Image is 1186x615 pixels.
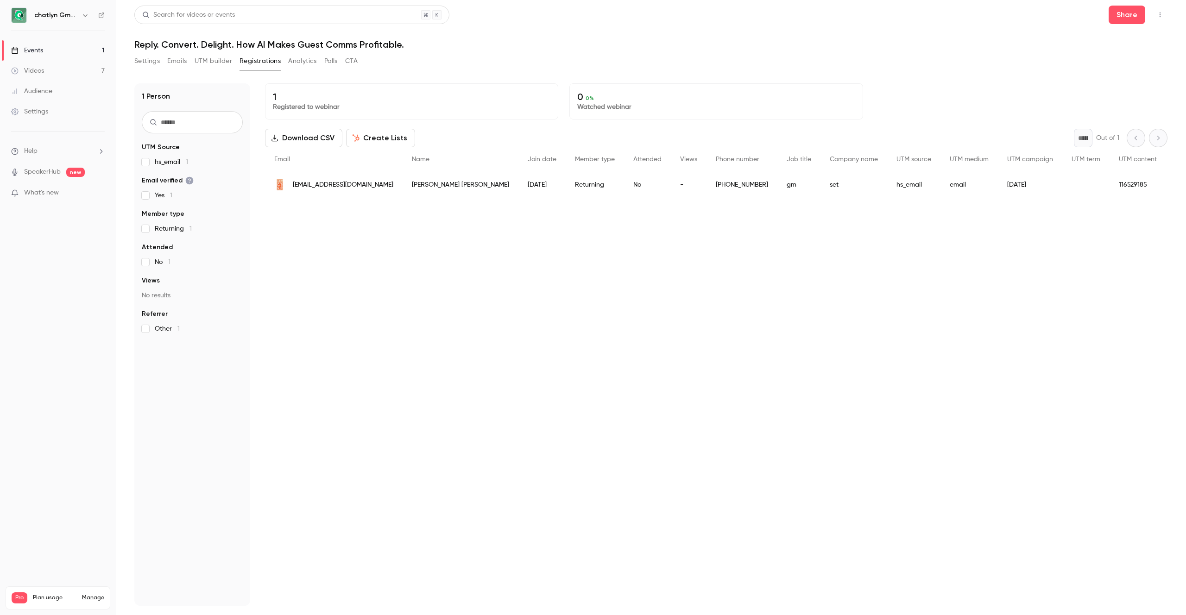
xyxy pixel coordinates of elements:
[346,129,415,147] button: Create Lists
[33,594,76,602] span: Plan usage
[777,172,820,198] div: gm
[707,172,777,198] div: [PHONE_NUMBER]
[142,309,168,319] span: Referrer
[528,156,556,163] span: Join date
[998,172,1062,198] div: [DATE]
[1110,172,1166,198] div: 116529185
[566,172,624,198] div: Returning
[12,8,26,23] img: chatlyn GmbH
[142,291,243,300] p: No results
[168,259,170,265] span: 1
[155,191,172,200] span: Yes
[142,209,184,219] span: Member type
[273,91,550,102] p: 1
[274,179,285,190] img: hotelset.sk
[66,168,85,177] span: new
[293,180,393,190] span: [EMAIL_ADDRESS][DOMAIN_NAME]
[240,54,281,69] button: Registrations
[680,156,697,163] span: Views
[170,192,172,199] span: 1
[1109,6,1145,24] button: Share
[142,10,235,20] div: Search for videos or events
[633,156,662,163] span: Attended
[324,54,338,69] button: Polls
[24,167,61,177] a: SpeakerHub
[155,157,188,167] span: hs_email
[577,102,855,112] p: Watched webinar
[1096,133,1119,143] p: Out of 1
[577,91,855,102] p: 0
[11,146,105,156] li: help-dropdown-opener
[1119,156,1157,163] span: UTM content
[11,46,43,55] div: Events
[624,172,671,198] div: No
[265,129,342,147] button: Download CSV
[189,226,192,232] span: 1
[940,172,998,198] div: email
[575,156,615,163] span: Member type
[186,159,188,165] span: 1
[142,91,170,102] h1: 1 Person
[896,156,931,163] span: UTM source
[11,87,52,96] div: Audience
[155,324,180,333] span: Other
[787,156,811,163] span: Job title
[1007,156,1053,163] span: UTM campaign
[830,156,878,163] span: Company name
[11,107,48,116] div: Settings
[142,276,160,285] span: Views
[671,172,707,198] div: -
[345,54,358,69] button: CTA
[11,66,44,75] div: Videos
[167,54,187,69] button: Emails
[950,156,989,163] span: UTM medium
[134,39,1167,50] h1: Reply. Convert. Delight. How AI Makes Guest Comms Profitable.
[195,54,232,69] button: UTM builder
[586,95,594,101] span: 0 %
[1072,156,1100,163] span: UTM term
[820,172,887,198] div: set
[716,156,759,163] span: Phone number
[82,594,104,602] a: Manage
[274,156,290,163] span: Email
[403,172,518,198] div: [PERSON_NAME] [PERSON_NAME]
[412,156,429,163] span: Name
[142,176,194,185] span: Email verified
[34,11,78,20] h6: chatlyn GmbH
[177,326,180,332] span: 1
[518,172,566,198] div: [DATE]
[24,146,38,156] span: Help
[142,143,180,152] span: UTM Source
[24,188,59,198] span: What's new
[887,172,940,198] div: hs_email
[273,102,550,112] p: Registered to webinar
[155,224,192,233] span: Returning
[288,54,317,69] button: Analytics
[134,54,160,69] button: Settings
[142,143,243,333] section: facet-groups
[155,257,170,267] span: No
[12,592,27,603] span: Pro
[142,243,173,252] span: Attended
